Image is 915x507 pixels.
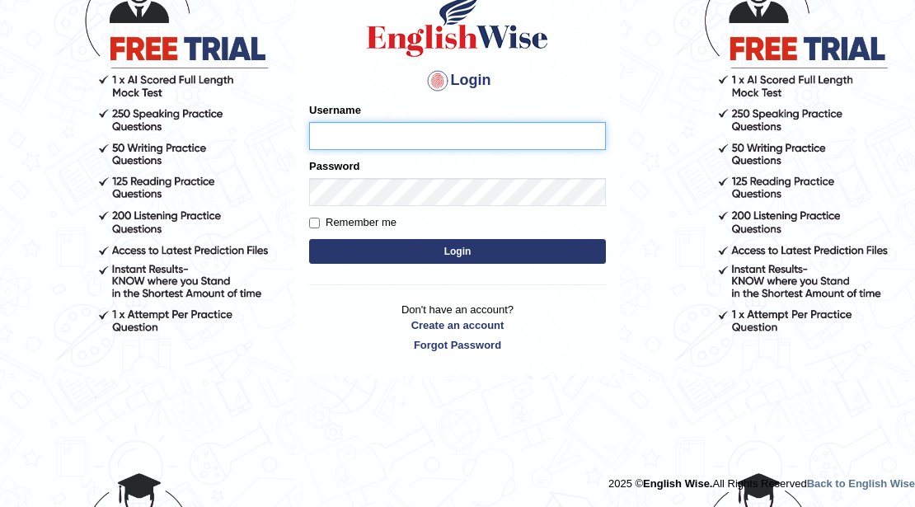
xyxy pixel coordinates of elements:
[309,337,606,353] a: Forgot Password
[309,317,606,333] a: Create an account
[643,477,712,490] strong: English Wise.
[309,239,606,264] button: Login
[309,218,320,228] input: Remember me
[309,102,361,118] label: Username
[309,214,396,231] label: Remember me
[309,302,606,353] p: Don't have an account?
[608,467,915,491] div: 2025 © All Rights Reserved
[309,158,359,174] label: Password
[309,68,606,94] h4: Login
[807,477,915,490] a: Back to English Wise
